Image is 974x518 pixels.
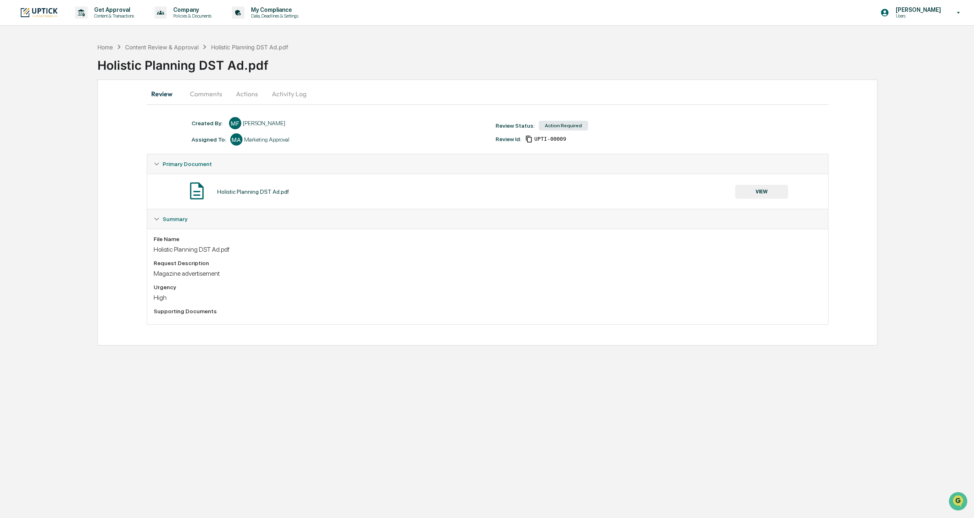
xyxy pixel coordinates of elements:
p: My Compliance [245,7,302,13]
p: How can we help? [8,17,148,30]
div: Holistic Planning DST Ad.pdf [97,51,974,73]
img: logo [20,7,59,18]
div: Assigned To: [192,136,226,143]
p: Get Approval [88,7,138,13]
span: Attestations [67,103,101,111]
img: Document Icon [187,181,207,201]
span: Data Lookup [16,118,51,126]
div: Primary Document [147,174,828,209]
div: Content Review & Approval [125,44,198,51]
div: MA [230,133,242,146]
p: Data, Deadlines & Settings [245,13,302,19]
div: MF [229,117,241,129]
div: 🖐️ [8,104,15,110]
div: Created By: ‎ ‎ [192,120,225,126]
button: Activity Log [265,84,313,104]
div: Summary [147,209,828,229]
div: Action Required [539,121,588,131]
span: Primary Document [163,161,212,167]
a: 🔎Data Lookup [5,115,55,130]
button: Comments [183,84,229,104]
div: Request Description [154,260,822,266]
button: VIEW [735,185,788,199]
iframe: Open customer support [948,491,970,513]
div: Home [97,44,113,51]
p: Company [167,7,216,13]
a: 🗄️Attestations [56,100,104,114]
div: Marketing Approval [244,136,289,143]
div: Review Id: [496,136,521,142]
a: Powered byPylon [57,138,99,144]
p: [PERSON_NAME] [889,7,945,13]
div: Holistic Planning DST Ad.pdf [154,246,822,253]
a: 🖐️Preclearance [5,100,56,114]
div: Magazine advertisement [154,270,822,277]
div: Summary [147,229,828,324]
div: Holistic Planning DST Ad.pdf [211,44,288,51]
span: ae2e72a3-416d-44ae-8d68-19ffa4be3762 [534,136,566,142]
div: Review Status: [496,122,535,129]
button: Actions [229,84,265,104]
div: High [154,294,822,301]
div: Supporting Documents [154,308,822,314]
p: Content & Transactions [88,13,138,19]
div: 🗄️ [59,104,66,110]
div: [PERSON_NAME] [243,120,285,126]
p: Policies & Documents [167,13,216,19]
div: Urgency [154,284,822,290]
div: Holistic Planning DST Ad.pdf [217,188,289,195]
div: secondary tabs example [147,84,829,104]
span: Summary [163,216,187,222]
div: File Name [154,236,822,242]
div: Start new chat [28,62,134,71]
img: 1746055101610-c473b297-6a78-478c-a979-82029cc54cd1 [8,62,23,77]
div: 🔎 [8,119,15,126]
span: Pylon [81,138,99,144]
button: Start new chat [139,65,148,75]
div: Primary Document [147,154,828,174]
span: Preclearance [16,103,53,111]
p: Users [889,13,945,19]
div: We're available if you need us! [28,71,103,77]
button: Review [147,84,183,104]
